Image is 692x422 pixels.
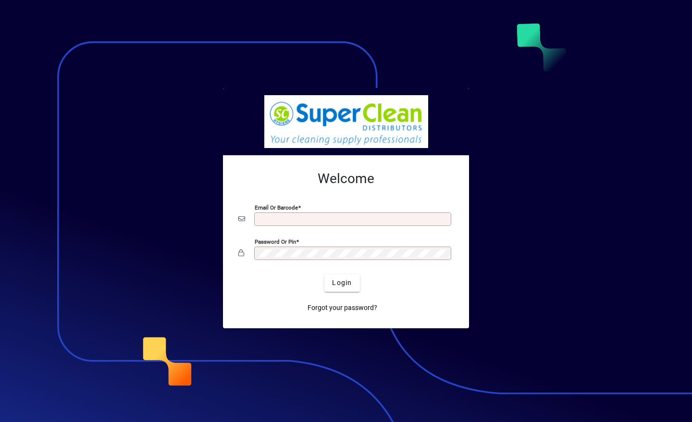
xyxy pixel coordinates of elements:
span: Forgot your password? [308,303,377,313]
a: Forgot your password? [304,299,381,317]
mat-label: Password or Pin [255,238,296,245]
button: Login [324,274,359,292]
span: Login [332,278,352,288]
mat-label: Email or Barcode [255,204,298,211]
h2: Welcome [238,171,454,187]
